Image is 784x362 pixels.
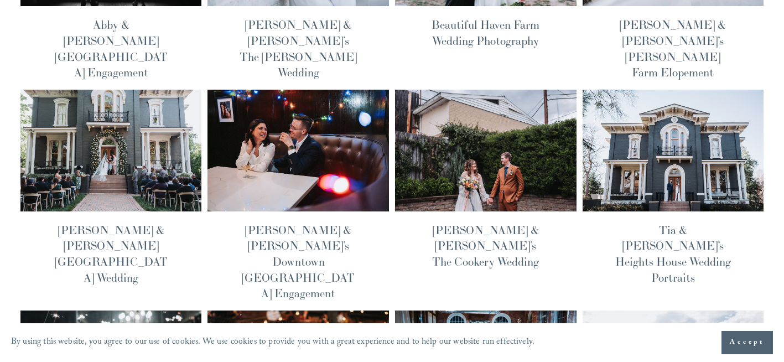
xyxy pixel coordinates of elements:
a: [PERSON_NAME] & [PERSON_NAME][GEOGRAPHIC_DATA] Wedding [55,223,168,285]
a: Beautiful Haven Farm Wedding Photography [432,18,539,48]
p: By using this website, you agree to our use of cookies. We use cookies to provide you with a grea... [11,334,534,351]
img: Chantel &amp; James’ Heights House Hotel Wedding [19,89,203,212]
a: Abby & [PERSON_NAME][GEOGRAPHIC_DATA] Engagement [55,18,168,80]
img: Lorena &amp; Tom’s Downtown Durham Engagement [207,89,390,212]
img: Tia &amp; Obinna’s Heights House Wedding Portraits [581,89,765,212]
img: Jacqueline &amp; Timo’s The Cookery Wedding [394,89,577,212]
button: Accept [721,331,773,354]
span: Accept [730,337,765,348]
a: [PERSON_NAME] & [PERSON_NAME]’s The Cookery Wedding [432,223,539,269]
a: [PERSON_NAME] & [PERSON_NAME]’s The [PERSON_NAME] Wedding [240,18,357,80]
a: [PERSON_NAME] & [PERSON_NAME]’s [PERSON_NAME] Farm Elopement [620,18,726,80]
a: [PERSON_NAME] & [PERSON_NAME]’s Downtown [GEOGRAPHIC_DATA] Engagement [242,223,355,301]
a: Tia & [PERSON_NAME]’s Heights House Wedding Portraits [615,223,731,285]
